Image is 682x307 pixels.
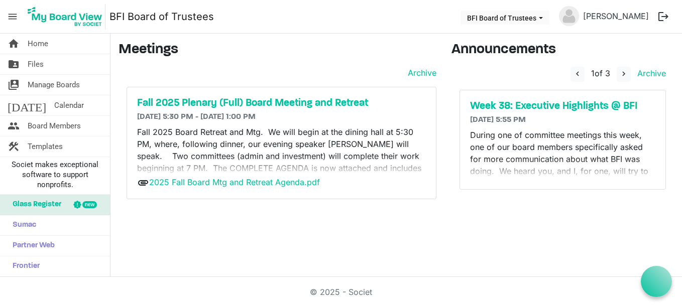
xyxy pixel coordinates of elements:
[451,42,674,59] h3: Announcements
[470,129,655,213] p: During one of committee meetings this week, one of our board members specifically asked for more ...
[5,160,105,190] span: Societ makes exceptional software to support nonprofits.
[470,100,655,112] a: Week 38: Executive Highlights @ BFI
[28,54,44,74] span: Files
[8,256,40,276] span: Frontier
[310,287,372,297] a: © 2025 - Societ
[559,6,579,26] img: no-profile-picture.svg
[573,69,582,78] span: navigate_before
[25,4,105,29] img: My Board View Logo
[571,67,585,82] button: navigate_before
[54,95,84,115] span: Calendar
[8,75,20,95] span: switch_account
[109,7,214,27] a: BFI Board of Trustees
[404,67,436,79] a: Archive
[617,67,631,82] button: navigate_next
[470,116,526,124] span: [DATE] 5:55 PM
[8,236,55,256] span: Partner Web
[8,195,61,215] span: Glass Register
[591,68,595,78] span: 1
[137,126,426,198] p: Fall 2025 Board Retreat and Mtg. We will begin at the dining hall at 5:30 PM, where, following di...
[149,177,320,187] a: 2025 Fall Board Mtg and Retreat Agenda.pdf
[3,7,22,26] span: menu
[633,68,666,78] a: Archive
[591,68,610,78] span: of 3
[8,95,46,115] span: [DATE]
[8,34,20,54] span: home
[137,112,426,122] h6: [DATE] 5:30 PM - [DATE] 1:00 PM
[28,34,48,54] span: Home
[579,6,653,26] a: [PERSON_NAME]
[8,54,20,74] span: folder_shared
[8,215,36,235] span: Sumac
[8,136,20,157] span: construction
[8,116,20,136] span: people
[28,136,63,157] span: Templates
[461,11,549,25] button: BFI Board of Trustees dropdownbutton
[137,97,426,109] a: Fall 2025 Plenary (Full) Board Meeting and Retreat
[28,75,80,95] span: Manage Boards
[137,177,149,189] span: attachment
[653,6,674,27] button: logout
[25,4,109,29] a: My Board View Logo
[28,116,81,136] span: Board Members
[82,201,97,208] div: new
[119,42,436,59] h3: Meetings
[619,69,628,78] span: navigate_next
